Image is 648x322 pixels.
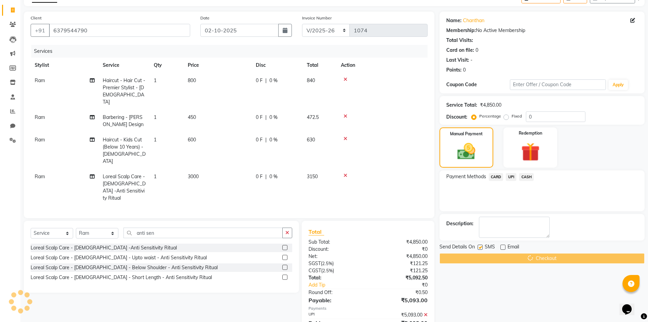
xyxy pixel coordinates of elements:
[476,47,478,54] div: 0
[446,37,473,44] div: Total Visits:
[368,296,433,304] div: ₹5,093.00
[269,136,278,143] span: 0 %
[123,228,283,238] input: Search or Scan
[188,114,196,120] span: 450
[519,130,542,136] label: Redemption
[337,58,428,73] th: Action
[307,137,315,143] span: 630
[256,136,263,143] span: 0 F
[446,66,462,74] div: Points:
[103,77,145,105] span: Haircut - Hair Cut - Premier Stylist - [DEMOGRAPHIC_DATA]
[512,113,522,119] label: Fixed
[184,58,252,73] th: Price
[309,306,427,311] div: Payments
[303,253,368,260] div: Net:
[368,239,433,246] div: ₹4,850.00
[368,246,433,253] div: ₹0
[446,27,476,34] div: Membership:
[256,77,263,84] span: 0 F
[446,173,486,180] span: Payment Methods
[303,296,368,304] div: Payable:
[154,173,156,180] span: 1
[446,57,469,64] div: Last Visit:
[31,244,177,251] div: Loreal Scalp Care - [DEMOGRAPHIC_DATA] -Anti Sensitivity Ritual
[619,295,641,315] iframe: chat widget
[256,173,263,180] span: 0 F
[485,243,495,252] span: SMS
[256,114,263,121] span: 0 F
[439,243,475,252] span: Send Details On
[446,81,510,88] div: Coupon Code
[31,24,50,37] button: +91
[35,137,45,143] span: Ram
[35,77,45,83] span: Ram
[154,137,156,143] span: 1
[479,113,501,119] label: Percentage
[609,80,628,90] button: Apply
[252,58,303,73] th: Disc
[265,114,267,121] span: |
[265,173,267,180] span: |
[154,114,156,120] span: 1
[188,173,199,180] span: 3000
[489,173,503,181] span: CARD
[269,114,278,121] span: 0 %
[322,261,332,266] span: 2.5%
[446,102,477,109] div: Service Total:
[154,77,156,83] span: 1
[379,281,433,289] div: ₹0
[303,260,368,267] div: ( )
[307,173,318,180] span: 3150
[302,15,332,21] label: Invoice Number
[269,77,278,84] span: 0 %
[506,173,516,181] span: UPI
[265,136,267,143] span: |
[446,47,474,54] div: Card on file:
[307,114,319,120] span: 472.5
[103,173,146,201] span: Loreal Scalp Care - [DEMOGRAPHIC_DATA] -Anti Sensitivity Ritual
[510,79,606,90] input: Enter Offer / Coupon Code
[150,58,184,73] th: Qty
[307,77,315,83] span: 840
[49,24,190,37] input: Search by Name/Mobile/Email/Code
[508,243,519,252] span: Email
[368,267,433,274] div: ₹121.25
[452,141,481,162] img: _cash.svg
[188,137,196,143] span: 600
[303,311,368,319] div: UPI
[463,66,466,74] div: 0
[303,289,368,296] div: Round Off:
[368,311,433,319] div: ₹5,093.00
[446,17,462,24] div: Name:
[103,114,144,127] span: Barbering - [PERSON_NAME] Design
[31,45,433,58] div: Services
[31,58,99,73] th: Stylist
[303,246,368,253] div: Discount:
[368,260,433,267] div: ₹121.25
[303,274,368,281] div: Total:
[303,239,368,246] div: Sub Total:
[99,58,150,73] th: Service
[31,254,207,261] div: Loreal Scalp Care - [DEMOGRAPHIC_DATA] - Upto waist - Anti Sensitivity Ritual
[450,131,483,137] label: Manual Payment
[470,57,472,64] div: -
[31,274,212,281] div: Loreal Scalp Care - [DEMOGRAPHIC_DATA] - Short Length - Anti Sensitivity Ritual
[265,77,267,84] span: |
[480,102,501,109] div: ₹4,850.00
[31,264,218,271] div: Loreal Scalp Care - [DEMOGRAPHIC_DATA] - Below Shoulder - Anti Sensitivity Ritual
[303,58,337,73] th: Total
[309,267,321,274] span: CGST
[368,274,433,281] div: ₹5,092.50
[103,137,146,164] span: Haircut - Kids Cut (Below 10 Years) - [DEMOGRAPHIC_DATA]
[35,114,45,120] span: Ram
[35,173,45,180] span: Ram
[188,77,196,83] span: 800
[200,15,210,21] label: Date
[309,228,324,235] span: Total
[515,140,546,164] img: _gift.svg
[269,173,278,180] span: 0 %
[446,220,473,227] div: Description:
[322,268,333,273] span: 2.5%
[463,17,484,24] a: Chanthan
[519,173,534,181] span: CASH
